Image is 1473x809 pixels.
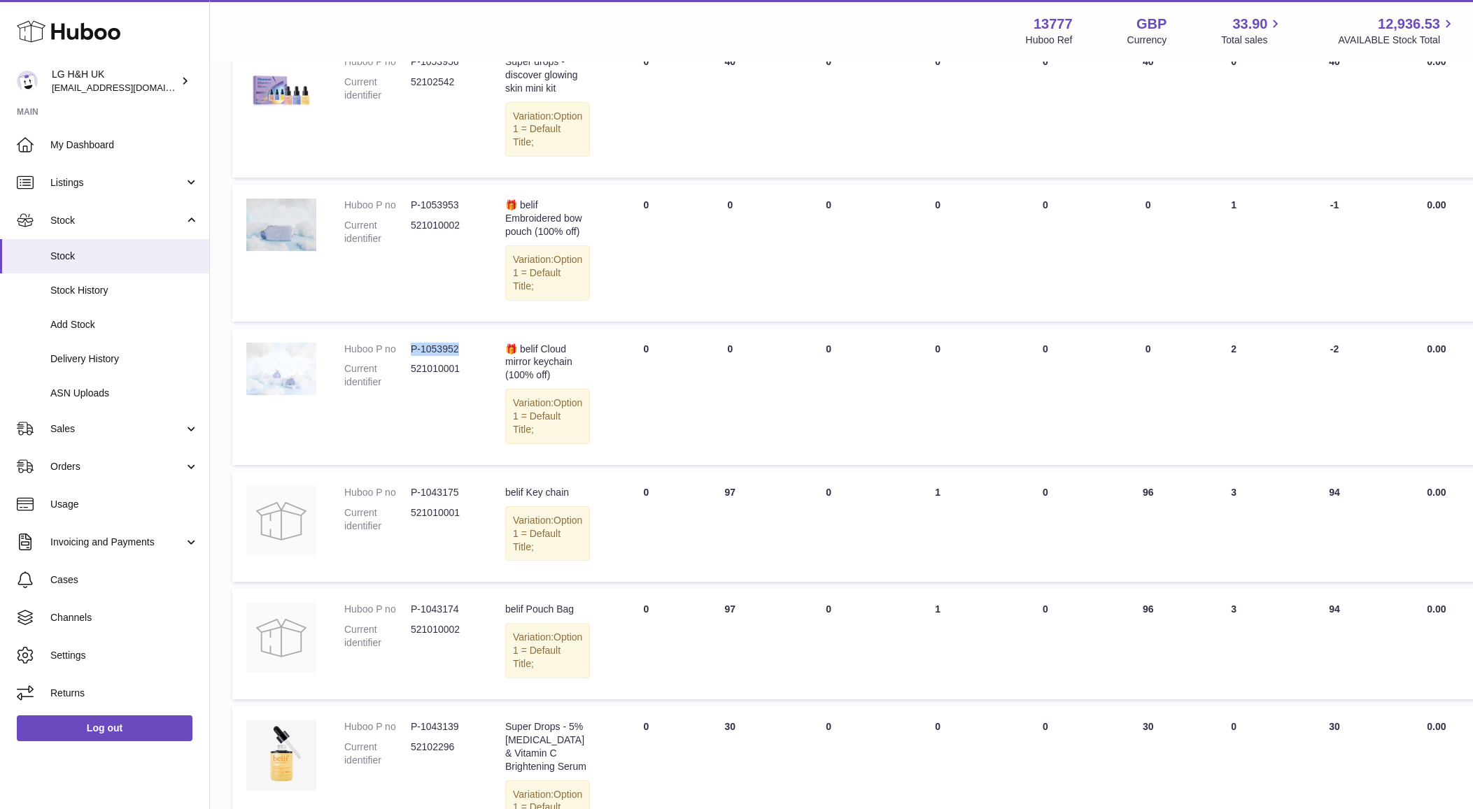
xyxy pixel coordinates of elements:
[688,41,772,178] td: 40
[411,343,477,356] dd: P-1053952
[1196,589,1272,699] td: 3
[1043,199,1048,210] span: 0
[505,102,590,157] div: Variation:
[772,185,885,321] td: 0
[513,515,582,552] span: Option 1 = Default Title;
[604,589,688,699] td: 0
[50,318,199,331] span: Add Stock
[344,486,411,499] dt: Huboo P no
[885,589,990,699] td: 1
[1196,472,1272,582] td: 3
[505,245,590,301] div: Variation:
[1127,34,1167,47] div: Currency
[50,387,199,400] span: ASN Uploads
[1196,41,1272,178] td: 0
[246,603,316,673] img: product image
[505,343,590,382] div: 🎁 belif Cloud mirror keychain (100% off)
[1272,329,1397,465] td: -2
[50,138,199,152] span: My Dashboard
[1338,34,1456,47] span: AVAILABLE Stock Total
[246,486,316,556] img: product image
[688,185,772,321] td: 0
[1034,15,1073,34] strong: 13777
[344,76,411,102] dt: Current identifier
[1427,56,1446,67] span: 0.00
[344,343,411,356] dt: Huboo P no
[1043,343,1048,355] span: 0
[411,486,477,499] dd: P-1043175
[411,740,477,767] dd: 52102296
[1101,185,1196,321] td: 0
[1196,185,1272,321] td: 1
[344,55,411,69] dt: Huboo P no
[1101,472,1196,582] td: 96
[344,740,411,767] dt: Current identifier
[772,329,885,465] td: 0
[505,486,590,499] div: belif Key chain
[1196,329,1272,465] td: 2
[885,329,990,465] td: 0
[50,687,199,700] span: Returns
[1427,199,1446,210] span: 0.00
[1221,34,1283,47] span: Total sales
[1101,589,1196,699] td: 96
[505,623,590,678] div: Variation:
[1043,603,1048,615] span: 0
[688,589,772,699] td: 97
[772,589,885,699] td: 0
[1378,15,1440,34] span: 12,936.53
[1272,41,1397,178] td: 40
[505,389,590,444] div: Variation:
[604,472,688,582] td: 0
[411,55,477,69] dd: P-1053956
[344,623,411,650] dt: Current identifier
[1101,41,1196,178] td: 40
[513,254,582,292] span: Option 1 = Default Title;
[52,82,206,93] span: [EMAIL_ADDRESS][DOMAIN_NAME]
[505,506,590,561] div: Variation:
[1043,487,1048,498] span: 0
[50,250,199,263] span: Stock
[505,603,590,616] div: belif Pouch Bag
[50,460,184,473] span: Orders
[50,573,199,587] span: Cases
[50,284,199,297] span: Stock History
[505,720,590,773] div: Super Drops - 5% [MEDICAL_DATA] & Vitamin C Brightening Serum
[50,498,199,511] span: Usage
[688,329,772,465] td: 0
[1427,721,1446,732] span: 0.00
[50,214,184,227] span: Stock
[50,422,184,436] span: Sales
[772,472,885,582] td: 0
[772,41,885,178] td: 0
[1427,343,1446,355] span: 0.00
[1043,721,1048,732] span: 0
[505,55,590,95] div: Super drops - discover glowing skin mini kit
[1136,15,1167,34] strong: GBP
[17,71,38,92] img: veechen@lghnh.co.uk
[50,611,199,624] span: Channels
[513,110,582,148] span: Option 1 = Default Title;
[344,720,411,733] dt: Huboo P no
[411,623,477,650] dd: 521010002
[604,329,688,465] td: 0
[604,41,688,178] td: 0
[52,68,178,94] div: LG H&H UK
[17,715,192,740] a: Log out
[1232,15,1267,34] span: 33.90
[1427,487,1446,498] span: 0.00
[246,199,316,251] img: product image
[344,506,411,533] dt: Current identifier
[885,472,990,582] td: 1
[344,199,411,212] dt: Huboo P no
[1026,34,1073,47] div: Huboo Ref
[344,603,411,616] dt: Huboo P no
[1221,15,1283,47] a: 33.90 Total sales
[513,631,582,669] span: Option 1 = Default Title;
[246,343,316,395] img: product image
[411,76,477,102] dd: 52102542
[50,649,199,662] span: Settings
[411,720,477,733] dd: P-1043139
[411,362,477,389] dd: 521010001
[246,720,316,790] img: product image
